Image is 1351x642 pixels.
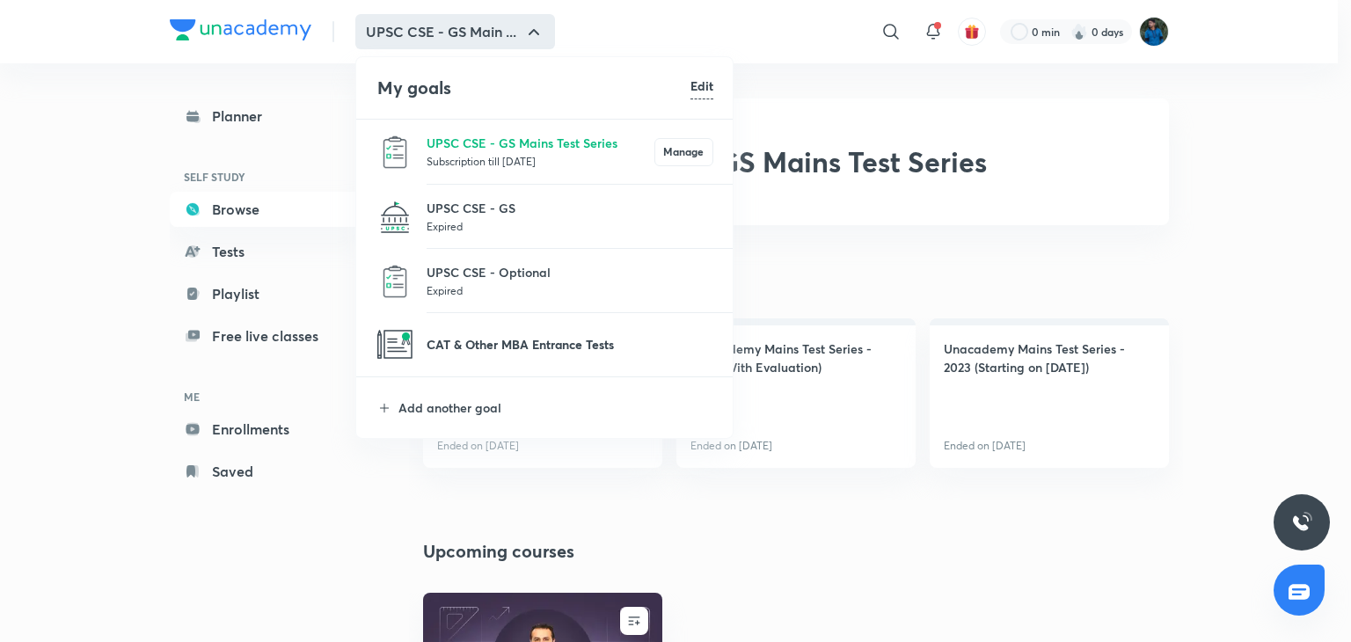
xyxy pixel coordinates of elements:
p: UPSC CSE - Optional [427,263,713,281]
p: Expired [427,217,713,235]
p: Subscription till [DATE] [427,152,654,170]
img: UPSC CSE - Optional [377,264,413,299]
img: UPSC CSE - GS [377,200,413,235]
button: Manage [654,138,713,166]
h6: Edit [690,77,713,95]
p: UPSC CSE - GS Mains Test Series [427,134,654,152]
p: Add another goal [398,398,713,417]
img: CAT & Other MBA Entrance Tests [377,327,413,362]
p: Expired [427,281,713,299]
p: UPSC CSE - GS [427,199,713,217]
p: CAT & Other MBA Entrance Tests [427,335,713,354]
h4: My goals [377,75,690,101]
img: UPSC CSE - GS Mains Test Series [377,135,413,170]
